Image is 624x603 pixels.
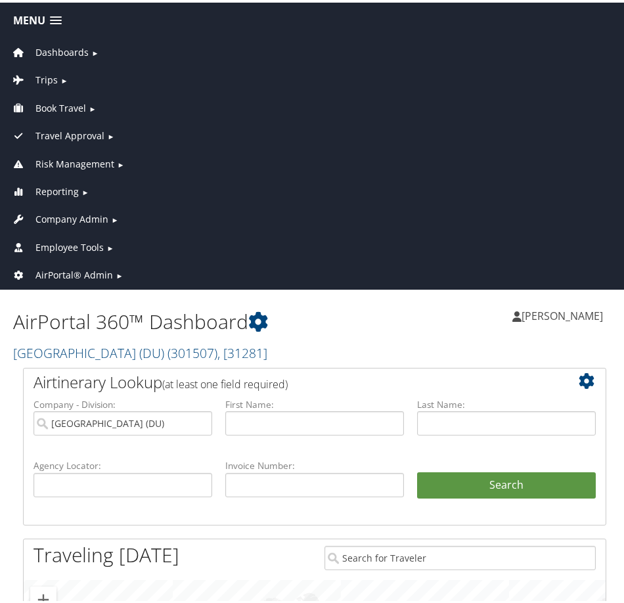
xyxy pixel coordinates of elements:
[324,543,596,568] input: Search for Traveler
[33,368,547,391] h2: Airtinerary Lookup
[81,185,89,194] span: ►
[117,157,124,167] span: ►
[217,342,267,359] span: , [ 31281 ]
[7,7,68,29] a: Menu
[35,265,113,280] span: AirPortal® Admin
[417,470,596,496] button: Search
[10,71,58,83] a: Trips
[33,457,212,470] label: Agency Locator:
[35,154,114,169] span: Risk Management
[10,99,86,112] a: Book Travel
[522,306,603,321] span: [PERSON_NAME]
[89,101,96,111] span: ►
[10,238,104,251] a: Employee Tools
[512,294,616,333] a: [PERSON_NAME]
[13,12,45,24] span: Menu
[111,212,118,222] span: ►
[10,266,113,279] a: AirPortal® Admin
[10,127,104,139] a: Travel Approval
[106,240,114,250] span: ►
[225,457,404,470] label: Invoice Number:
[107,129,114,139] span: ►
[10,155,114,167] a: Risk Management
[35,182,79,196] span: Reporting
[10,43,89,56] a: Dashboards
[35,126,104,141] span: Travel Approval
[417,395,596,409] label: Last Name:
[162,374,288,389] span: (at least one field required)
[13,342,267,359] a: [GEOGRAPHIC_DATA] (DU)
[33,539,179,566] h1: Traveling [DATE]
[116,268,123,278] span: ►
[35,238,104,252] span: Employee Tools
[35,43,89,57] span: Dashboards
[10,183,79,195] a: Reporting
[13,305,315,333] h1: AirPortal 360™ Dashboard
[35,70,58,85] span: Trips
[167,342,217,359] span: ( 301507 )
[35,99,86,113] span: Book Travel
[10,210,108,223] a: Company Admin
[33,395,212,409] label: Company - Division:
[225,395,404,409] label: First Name:
[60,73,68,83] span: ►
[35,210,108,224] span: Company Admin
[91,45,99,55] span: ►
